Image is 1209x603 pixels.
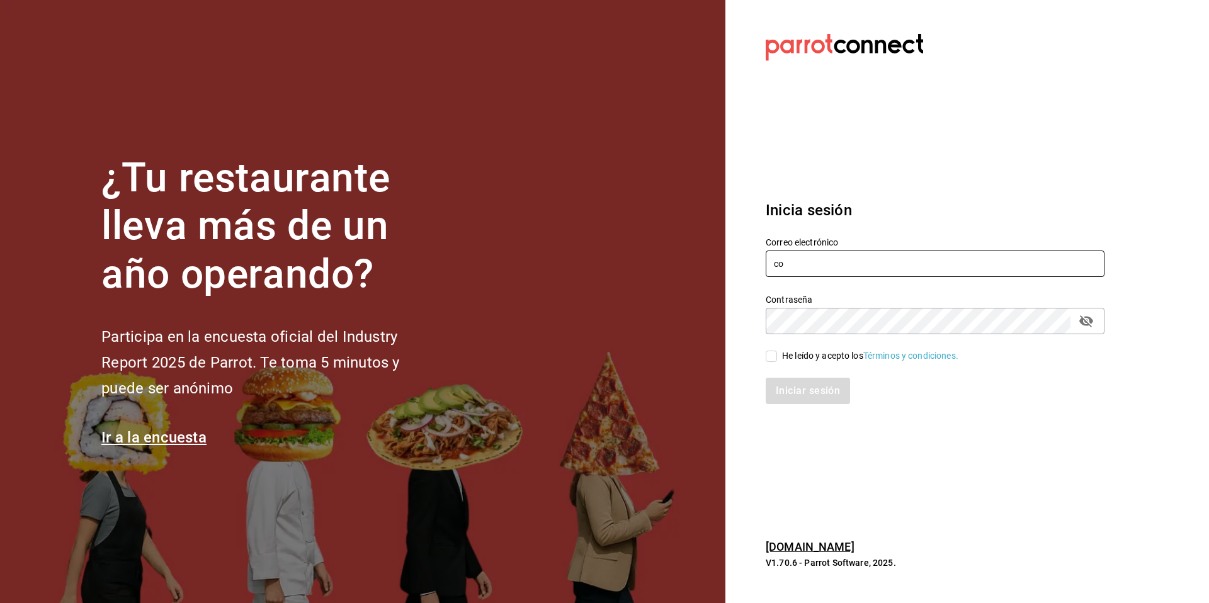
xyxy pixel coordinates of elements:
[1076,310,1097,332] button: passwordField
[863,351,958,361] a: Términos y condiciones.
[101,429,207,446] a: Ir a la encuesta
[766,251,1104,277] input: Ingresa tu correo electrónico
[782,349,958,363] div: He leído y acepto los
[766,540,854,553] a: [DOMAIN_NAME]
[766,237,1104,246] label: Correo electrónico
[101,154,441,299] h1: ¿Tu restaurante lleva más de un año operando?
[766,199,1104,222] h3: Inicia sesión
[766,556,1104,569] p: V1.70.6 - Parrot Software, 2025.
[766,295,1104,303] label: Contraseña
[101,324,441,401] h2: Participa en la encuesta oficial del Industry Report 2025 de Parrot. Te toma 5 minutos y puede se...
